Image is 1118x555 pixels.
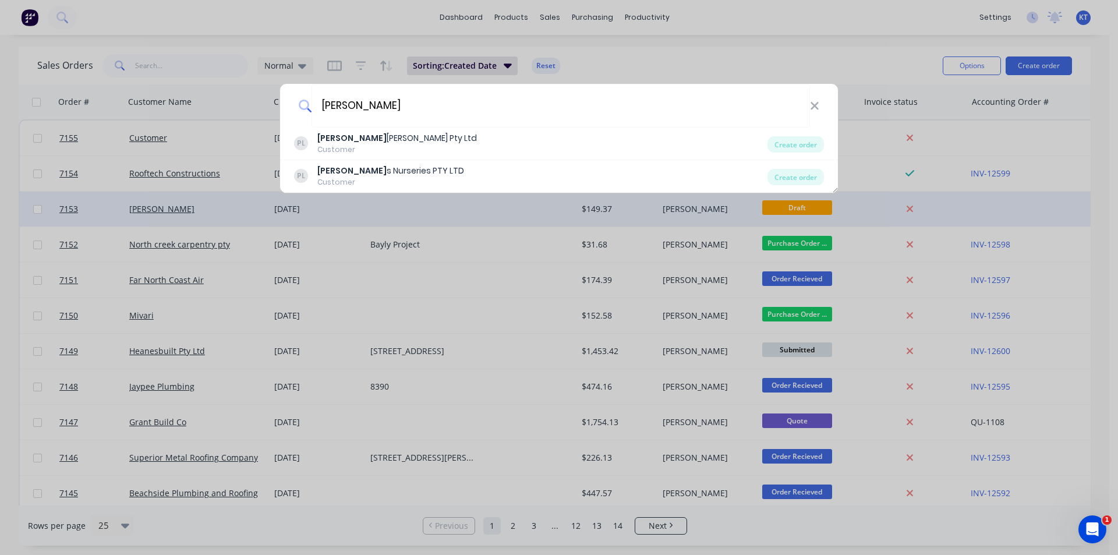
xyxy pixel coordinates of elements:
div: Create order [767,136,824,153]
iframe: Intercom live chat [1078,515,1106,543]
div: [PERSON_NAME] Pty Ltd [317,132,477,144]
div: Create order [767,169,824,185]
div: PL [294,169,308,183]
input: Enter a customer name to create a new order... [312,84,810,128]
div: PL [294,136,308,150]
div: s Nurseries PTY LTD [317,165,464,177]
div: Customer [317,177,464,188]
div: Customer [317,144,477,155]
span: 1 [1102,515,1112,525]
b: [PERSON_NAME] [317,165,387,176]
b: [PERSON_NAME] [317,132,387,144]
